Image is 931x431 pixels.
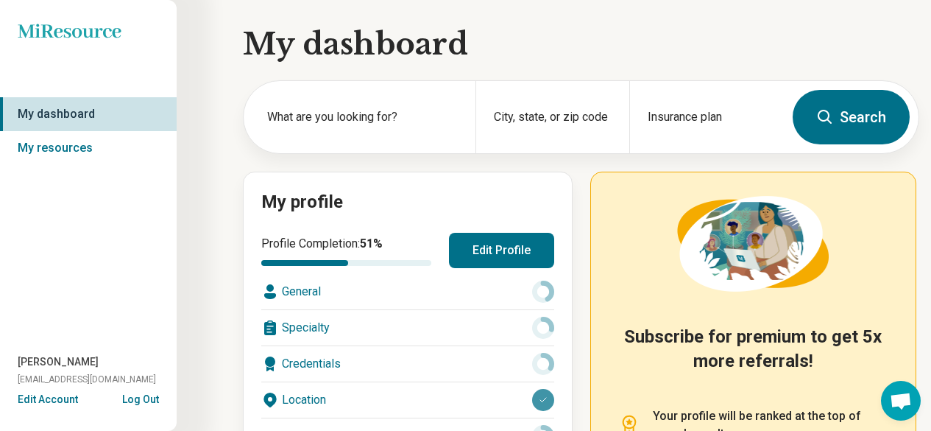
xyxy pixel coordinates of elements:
h1: My dashboard [243,24,919,65]
div: Location [261,382,554,418]
div: Profile Completion: [261,235,431,266]
div: Specialty [261,310,554,346]
button: Edit Profile [449,233,554,268]
label: What are you looking for? [267,108,458,126]
h2: My profile [261,190,554,215]
span: 51 % [360,236,383,250]
button: Edit Account [18,392,78,407]
span: [PERSON_NAME] [18,354,99,370]
div: General [261,274,554,309]
div: Credentials [261,346,554,382]
h2: Subscribe for premium to get 5x more referrals! [617,325,889,390]
button: Search [793,90,910,144]
button: Log Out [122,392,159,404]
div: Open chat [881,381,921,421]
span: [EMAIL_ADDRESS][DOMAIN_NAME] [18,373,156,386]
